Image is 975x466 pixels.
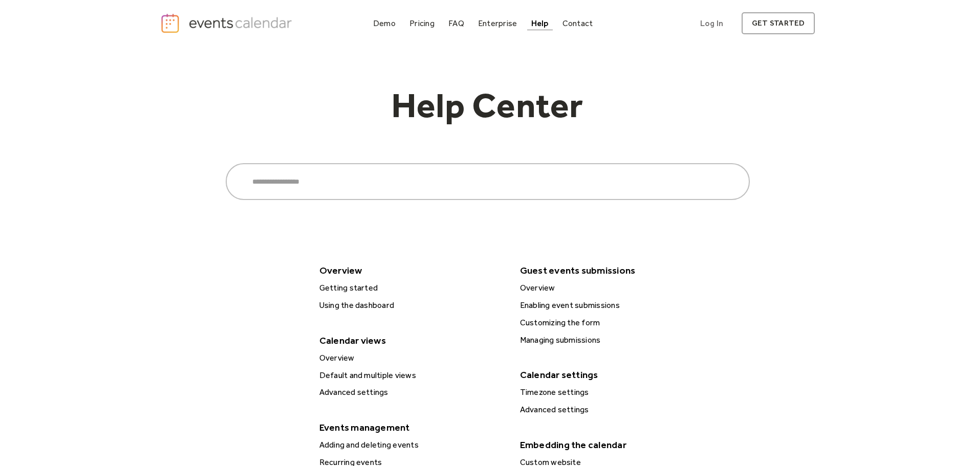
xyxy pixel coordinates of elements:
[517,299,708,312] div: Enabling event submissions
[515,366,707,384] div: Calendar settings
[316,281,508,295] div: Getting started
[315,369,508,382] a: Default and multiple views
[373,20,396,26] div: Demo
[516,403,708,416] a: Advanced settings
[314,331,507,349] div: Calendar views
[316,369,508,382] div: Default and multiple views
[316,299,508,312] div: Using the dashboard
[558,16,597,30] a: Contact
[742,12,815,34] a: get started
[516,281,708,295] a: Overview
[516,299,708,312] a: Enabling event submissions
[315,281,508,295] a: Getting started
[516,316,708,329] a: Customizing the form
[517,316,708,329] div: Customizing the form
[527,16,553,30] a: Help
[474,16,521,30] a: Enterprise
[690,12,733,34] a: Log In
[515,436,707,454] div: Embedding the calendar
[405,16,439,30] a: Pricing
[516,386,708,399] a: Timezone settings
[531,20,549,26] div: Help
[314,261,507,279] div: Overview
[316,438,508,452] div: Adding and deleting events
[316,386,508,399] div: Advanced settings
[315,299,508,312] a: Using the dashboard
[444,16,468,30] a: FAQ
[316,351,508,365] div: Overview
[315,386,508,399] a: Advanced settings
[517,334,708,347] div: Managing submissions
[160,13,295,34] a: home
[478,20,517,26] div: Enterprise
[315,351,508,365] a: Overview
[369,16,400,30] a: Demo
[517,403,708,416] div: Advanced settings
[409,20,435,26] div: Pricing
[315,438,508,452] a: Adding and deleting events
[344,87,631,132] h1: Help Center
[562,20,593,26] div: Contact
[314,418,507,436] div: Events management
[517,281,708,295] div: Overview
[517,386,708,399] div: Timezone settings
[448,20,464,26] div: FAQ
[516,334,708,347] a: Managing submissions
[515,261,707,279] div: Guest events submissions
